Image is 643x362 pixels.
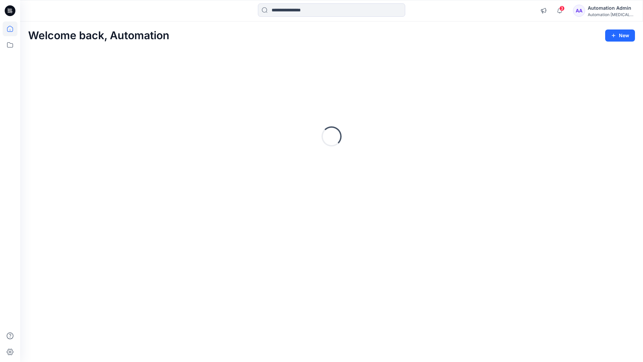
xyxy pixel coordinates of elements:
[559,6,565,11] span: 3
[573,5,585,17] div: AA
[588,4,635,12] div: Automation Admin
[588,12,635,17] div: Automation [MEDICAL_DATA]...
[28,29,169,42] h2: Welcome back, Automation
[605,29,635,42] button: New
